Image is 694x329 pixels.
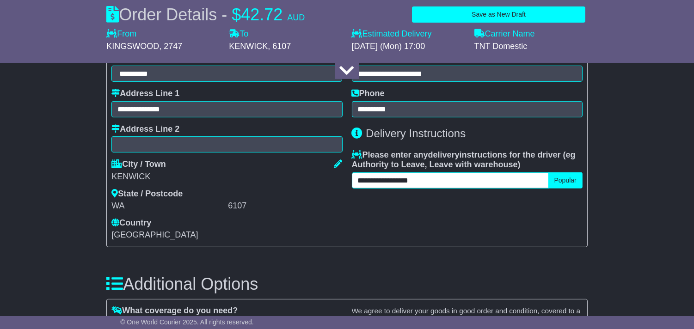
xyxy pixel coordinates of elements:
span: KINGSWOOD [106,42,159,51]
h3: Additional Options [106,275,588,293]
div: Order Details - [106,5,305,24]
label: Address Line 2 [111,124,179,134]
label: Carrier Name [474,29,535,39]
button: Popular [548,172,583,189]
span: Delivery Instructions [366,127,466,140]
label: Please enter any instructions for the driver ( ) [352,150,583,170]
label: Phone [352,89,385,99]
div: TNT Domestic [474,42,588,52]
label: State / Postcode [111,189,183,199]
span: , 2747 [159,42,182,51]
div: KENWICK [111,172,342,182]
div: [DATE] (Mon) 17:00 [351,42,465,52]
span: 42.72 [241,5,283,24]
span: KENWICK [229,42,268,51]
span: [GEOGRAPHIC_DATA] [111,230,198,239]
button: Save as New Draft [412,6,585,23]
span: delivery [428,150,460,159]
label: Estimated Delivery [351,29,465,39]
span: © One World Courier 2025. All rights reserved. [120,318,254,326]
span: AUD [287,13,305,22]
label: To [229,29,248,39]
label: Country [111,218,151,228]
span: eg Authority to Leave, Leave with warehouse [352,150,576,170]
div: WA [111,201,226,211]
label: City / Town [111,159,166,170]
span: , 6107 [268,42,291,51]
div: 6107 [228,201,342,211]
label: What coverage do you need? [111,306,238,316]
span: $ [232,5,241,24]
label: Address Line 1 [111,89,179,99]
label: From [106,29,136,39]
